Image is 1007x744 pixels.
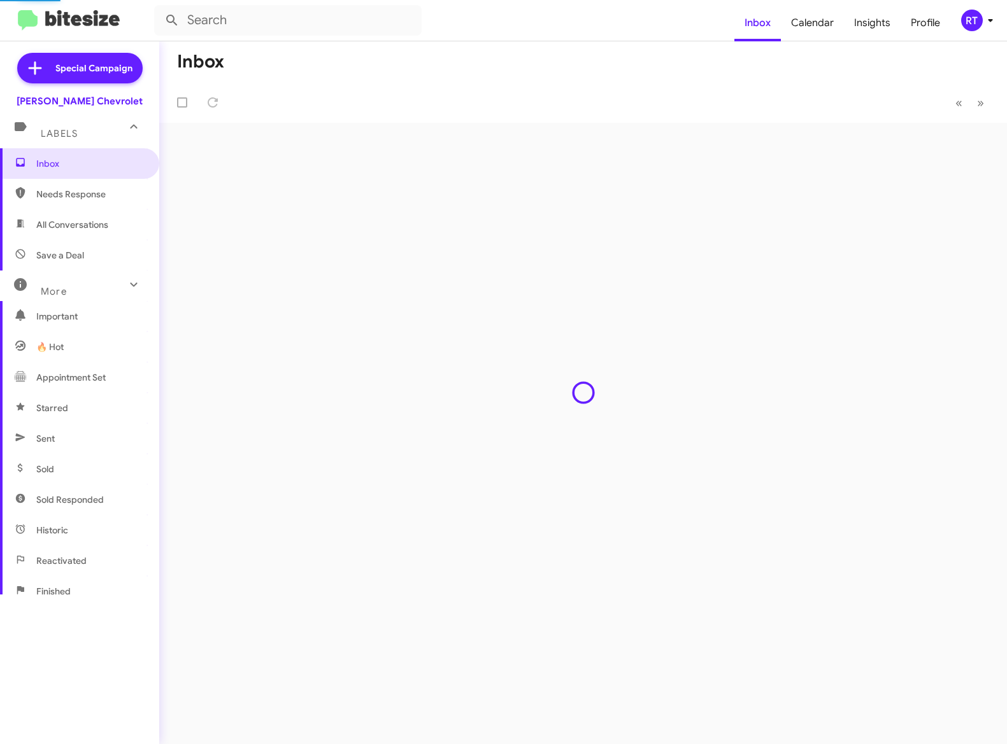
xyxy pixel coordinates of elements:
[36,463,54,475] span: Sold
[36,554,87,567] span: Reactivated
[55,62,132,74] span: Special Campaign
[36,188,145,200] span: Needs Response
[36,432,55,445] span: Sent
[948,90,992,116] nav: Page navigation example
[17,53,143,83] a: Special Campaign
[977,95,984,111] span: »
[41,128,78,139] span: Labels
[36,493,104,506] span: Sold Responded
[36,157,145,170] span: Inbox
[36,402,68,414] span: Starred
[781,4,844,41] a: Calendar
[36,310,145,323] span: Important
[961,10,983,31] div: RT
[844,4,901,41] a: Insights
[36,249,84,262] span: Save a Deal
[17,95,143,108] div: [PERSON_NAME] Chevrolet
[36,340,64,353] span: 🔥 Hot
[948,90,970,116] button: Previous
[955,95,962,111] span: «
[901,4,950,41] a: Profile
[36,524,68,537] span: Historic
[36,585,71,598] span: Finished
[154,5,422,36] input: Search
[36,371,106,384] span: Appointment Set
[969,90,992,116] button: Next
[41,286,67,297] span: More
[177,52,224,72] h1: Inbox
[734,4,781,41] a: Inbox
[950,10,993,31] button: RT
[36,218,108,231] span: All Conversations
